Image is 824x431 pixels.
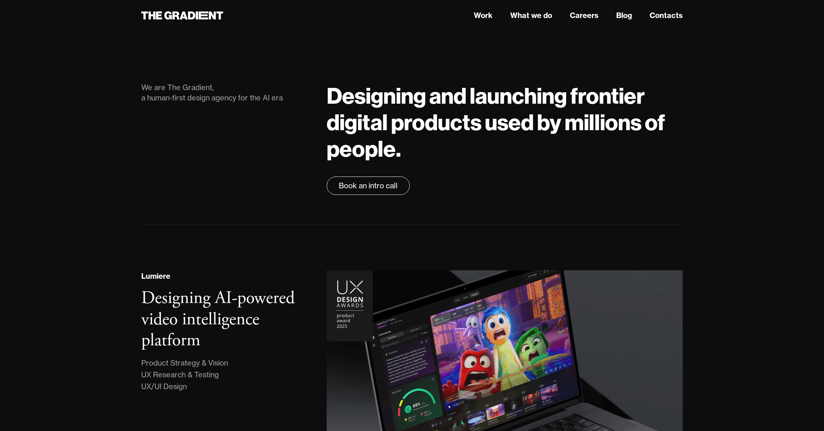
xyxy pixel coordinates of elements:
[570,10,599,21] a: Careers
[616,10,632,21] a: Blog
[141,271,170,282] div: Lumiere
[474,10,493,21] a: Work
[327,177,410,195] a: Book an intro call
[327,82,683,162] h1: Designing and launching frontier digital products used by millions of people.
[510,10,552,21] a: What we do
[141,82,312,103] div: We are The Gradient, a human-first design agency for the AI era
[650,10,683,21] a: Contacts
[141,357,228,392] div: Product Strategy & Vision UX Research & Testing UX/UI Design
[141,287,295,352] h3: Designing AI-powered video intelligence platform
